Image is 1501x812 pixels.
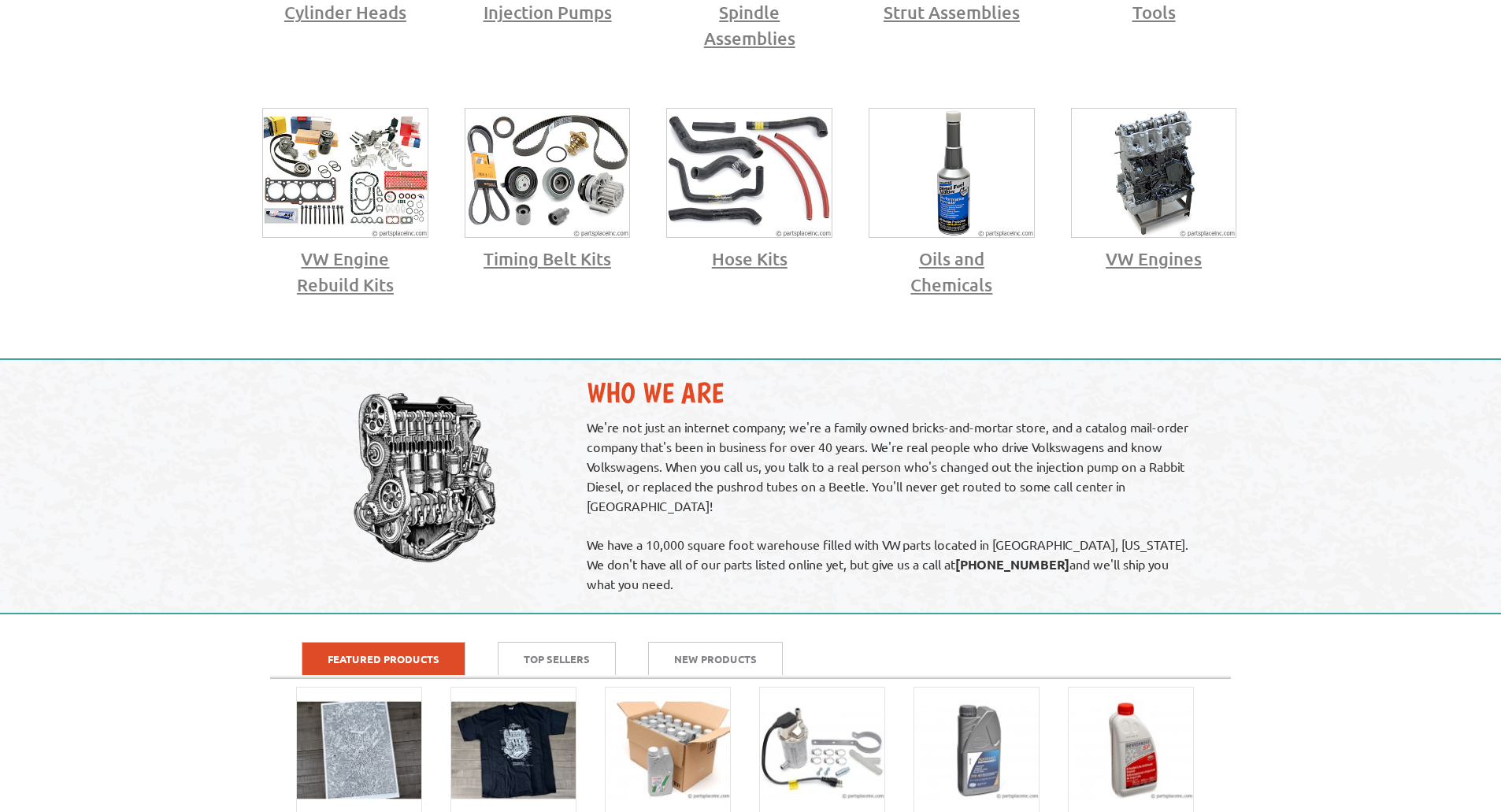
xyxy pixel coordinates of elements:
[465,109,630,237] img: VW TDI Timing Belt Kits
[955,556,1069,573] strong: [PHONE_NUMBER]
[262,108,428,298] a: VW Engine Rebuild Kits VW Engine Rebuild Kits
[869,108,1035,298] a: VW Oils and Chemicals Oils and Chemicals
[498,642,616,675] a: Top Sellers
[270,246,421,298] span: VW Engine Rebuild Kits
[473,246,623,272] span: Timing Belt Kits
[648,642,783,675] a: New Products
[587,535,1195,594] p: We have a 10,000 square foot warehouse filled with VW parts located in [GEOGRAPHIC_DATA], [US_STA...
[302,642,465,675] a: Featured Products
[263,109,428,237] img: VW Engine Rebuild Kits
[869,109,1034,237] img: VW Oils and Chemicals
[587,376,1195,410] h2: Who We Are
[674,246,825,272] span: Hose Kits
[667,109,832,237] img: VW Hose Kits
[1072,109,1236,237] img: VW Engines
[1079,246,1229,272] span: VW Engines
[1071,108,1237,272] a: VW Engines VW Engines
[587,417,1195,516] p: We're not just an internet company; we're a family owned bricks-and-mortar store, and a catalog m...
[465,108,631,272] a: VW TDI Timing Belt Kits Timing Belt Kits
[666,108,832,272] a: VW Hose Kits Hose Kits
[877,246,1027,298] span: Oils and Chemicals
